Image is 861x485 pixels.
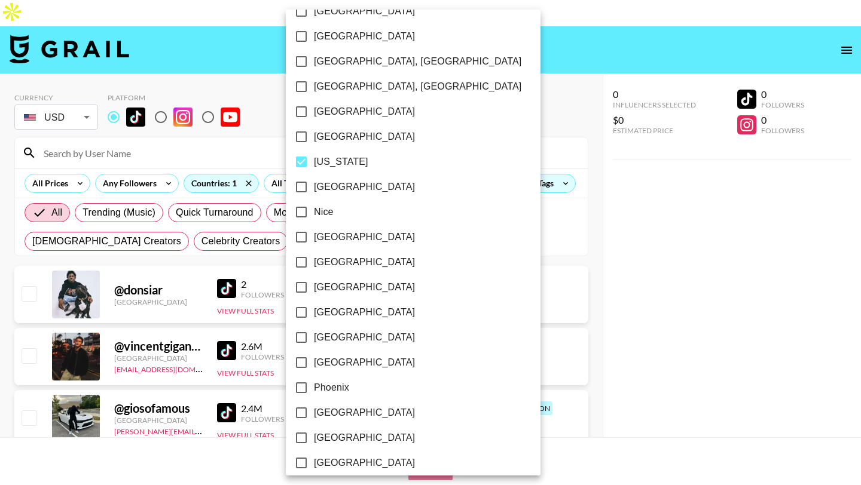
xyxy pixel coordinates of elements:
span: Phoenix [314,380,349,395]
span: Nice [314,205,334,219]
span: [GEOGRAPHIC_DATA] [314,330,415,345]
span: [US_STATE] [314,155,368,169]
span: [GEOGRAPHIC_DATA] [314,105,415,119]
span: [GEOGRAPHIC_DATA] [314,255,415,269]
span: [GEOGRAPHIC_DATA] [314,406,415,420]
iframe: Drift Widget Chat Controller [801,425,847,471]
span: [GEOGRAPHIC_DATA] [314,305,415,320]
span: [GEOGRAPHIC_DATA] [314,456,415,470]
span: [GEOGRAPHIC_DATA], [GEOGRAPHIC_DATA] [314,79,521,94]
span: [GEOGRAPHIC_DATA] [314,29,415,44]
span: [GEOGRAPHIC_DATA] [314,230,415,244]
span: [GEOGRAPHIC_DATA] [314,4,415,19]
span: [GEOGRAPHIC_DATA] [314,130,415,144]
span: [GEOGRAPHIC_DATA] [314,280,415,294]
span: [GEOGRAPHIC_DATA] [314,180,415,194]
span: [GEOGRAPHIC_DATA] [314,431,415,445]
span: [GEOGRAPHIC_DATA] [314,355,415,370]
span: [GEOGRAPHIC_DATA], [GEOGRAPHIC_DATA] [314,54,521,69]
